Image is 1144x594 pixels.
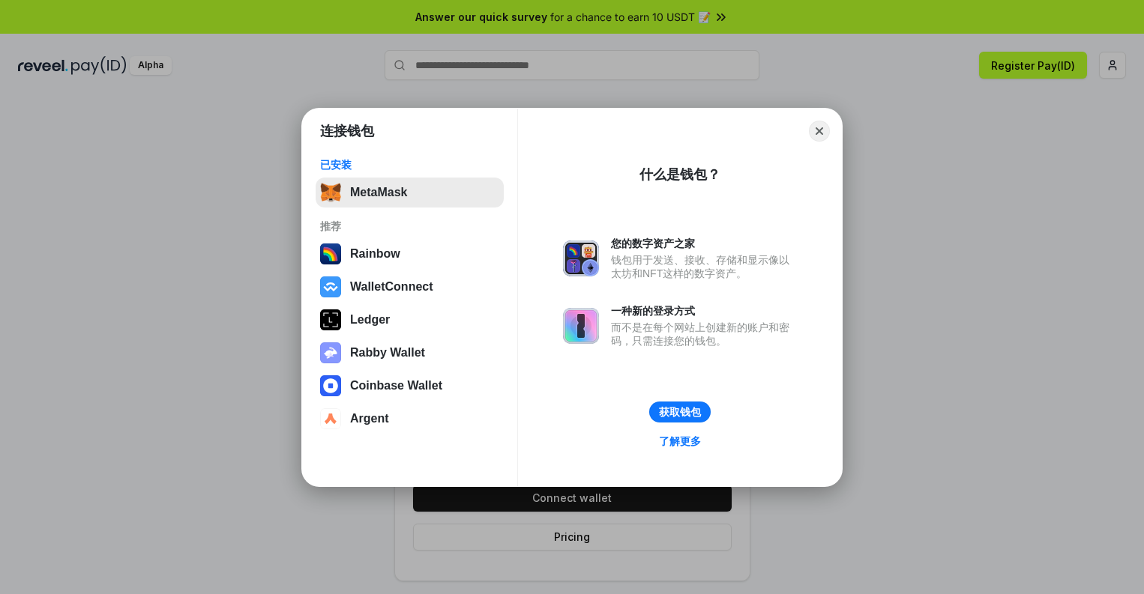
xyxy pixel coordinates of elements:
button: Coinbase Wallet [316,371,504,401]
div: 已安装 [320,158,499,172]
img: svg+xml,%3Csvg%20width%3D%22120%22%20height%3D%22120%22%20viewBox%3D%220%200%20120%20120%22%20fil... [320,243,341,264]
div: 了解更多 [659,434,701,448]
div: 什么是钱包？ [639,166,720,184]
img: svg+xml,%3Csvg%20xmlns%3D%22http%3A%2F%2Fwww.w3.org%2F2000%2Fsvg%22%20width%3D%2228%22%20height%3... [320,309,341,330]
div: 而不是在每个网站上创建新的账户和密码，只需连接您的钱包。 [611,321,797,348]
button: Close [809,121,830,142]
img: svg+xml,%3Csvg%20width%3D%2228%22%20height%3D%2228%22%20viewBox%3D%220%200%2028%2028%22%20fill%3D... [320,375,341,396]
button: Rabby Wallet [316,338,504,368]
button: Ledger [316,305,504,335]
div: Rabby Wallet [350,346,425,360]
img: svg+xml,%3Csvg%20xmlns%3D%22http%3A%2F%2Fwww.w3.org%2F2000%2Fsvg%22%20fill%3D%22none%22%20viewBox... [563,308,599,344]
button: Argent [316,404,504,434]
button: WalletConnect [316,272,504,302]
div: 推荐 [320,219,499,233]
img: svg+xml,%3Csvg%20fill%3D%22none%22%20height%3D%2233%22%20viewBox%3D%220%200%2035%2033%22%20width%... [320,182,341,203]
button: Rainbow [316,239,504,269]
div: Argent [350,412,389,425]
div: 获取钱包 [659,405,701,419]
div: Rainbow [350,247,400,261]
img: svg+xml,%3Csvg%20xmlns%3D%22http%3A%2F%2Fwww.w3.org%2F2000%2Fsvg%22%20fill%3D%22none%22%20viewBox... [320,342,341,363]
div: 您的数字资产之家 [611,237,797,250]
img: svg+xml,%3Csvg%20width%3D%2228%22%20height%3D%2228%22%20viewBox%3D%220%200%2028%2028%22%20fill%3D... [320,276,341,297]
button: 获取钱包 [649,401,711,422]
img: svg+xml,%3Csvg%20xmlns%3D%22http%3A%2F%2Fwww.w3.org%2F2000%2Fsvg%22%20fill%3D%22none%22%20viewBox... [563,240,599,276]
h1: 连接钱包 [320,122,374,140]
div: Coinbase Wallet [350,379,442,393]
div: WalletConnect [350,280,433,294]
div: MetaMask [350,186,407,199]
div: 钱包用于发送、接收、存储和显示像以太坊和NFT这样的数字资产。 [611,253,797,280]
a: 了解更多 [650,431,710,451]
div: Ledger [350,313,390,327]
img: svg+xml,%3Csvg%20width%3D%2228%22%20height%3D%2228%22%20viewBox%3D%220%200%2028%2028%22%20fill%3D... [320,408,341,429]
div: 一种新的登录方式 [611,304,797,318]
button: MetaMask [316,178,504,207]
